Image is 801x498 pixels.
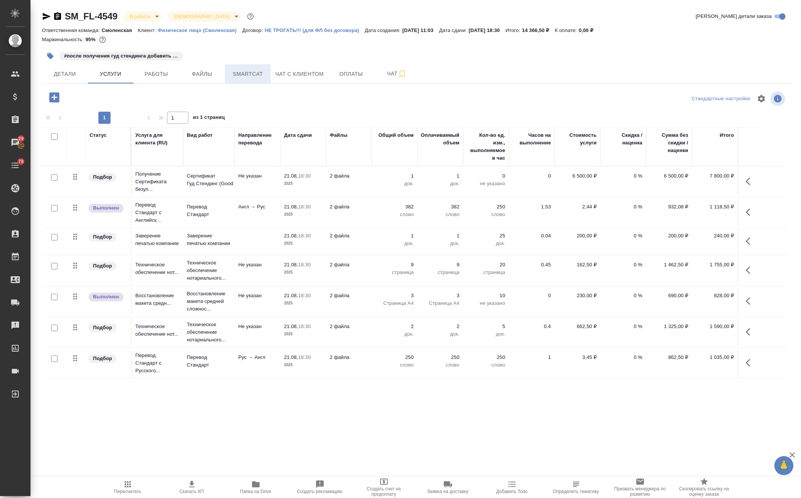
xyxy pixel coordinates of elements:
p: Сертификат Гуд Стендинг (Good Standin... [187,172,231,187]
div: В работе [124,11,162,22]
p: 2025 [284,330,322,338]
p: Выполнен [93,204,119,212]
div: Дата сдачи [284,131,312,139]
p: 3 [421,292,459,299]
p: Заверение печатью компании [135,232,179,247]
p: 0 % [604,232,642,240]
p: Техническое обеспечение нот... [135,323,179,338]
p: 18:30 [298,173,311,179]
p: слово [421,211,459,218]
td: 0 [509,288,555,315]
p: 20 [467,261,505,269]
p: 2 файла [330,203,368,211]
p: 3 [376,292,414,299]
p: Перевод Стандарт [187,203,231,218]
p: Подбор [93,324,112,331]
p: 382 [376,203,414,211]
p: 21.08, [284,262,298,267]
a: 29 [2,133,29,152]
p: 21.08, [284,293,298,298]
span: 78 [14,158,28,165]
button: Показать кнопки [741,203,759,221]
td: 0.45 [509,257,555,284]
p: 0 % [604,261,642,269]
span: Услуги [92,69,129,79]
span: Оплаты [333,69,369,79]
p: Не указан [238,172,276,180]
p: 2,44 ₽ [559,203,597,211]
p: 0 [467,172,505,180]
button: Показать кнопки [741,354,759,372]
div: Оплачиваемый объем [421,131,459,147]
p: Получение Сертификата безуп... [135,170,179,193]
p: слово [376,211,414,218]
p: страница [421,269,459,276]
p: 2025 [284,240,322,247]
p: Подбор [93,233,112,241]
span: 🙏 [777,458,790,474]
p: 240,00 ₽ [696,232,734,240]
p: 95% [85,37,97,42]
p: 10 [467,292,505,299]
p: 21.08, [284,233,298,239]
p: 0 % [604,323,642,330]
p: 18:30 [298,233,311,239]
p: 2025 [284,211,322,218]
p: 250 [467,354,505,361]
div: Услуга для клиента (RU) [135,131,179,147]
td: 1 [509,350,555,376]
td: 0.4 [509,319,555,346]
p: 0 % [604,354,642,361]
p: 21.08, [284,173,298,179]
p: 2 файла [330,292,368,299]
p: #после получения гуд стендинга добавить его верстку и перевод на англ [64,52,178,60]
span: Чат с клиентом [275,69,324,79]
p: Подбор [93,355,112,362]
p: 250 [467,203,505,211]
p: Не указан [238,261,276,269]
p: Подбор [93,173,112,181]
p: Перевод Стандарт с Английск... [135,201,179,224]
td: 1.53 [509,199,555,226]
p: страница [376,269,414,276]
p: 2 [421,323,459,330]
p: 1 462,50 ₽ [650,261,688,269]
a: SM_FL-4549 [65,11,117,21]
p: 18:30 [298,204,311,210]
p: Перевод Стандарт с Русского... [135,352,179,375]
p: [DATE] 18:30 [469,27,506,33]
p: 690,00 ₽ [650,292,688,299]
p: Рус → Англ [238,354,276,361]
p: Перевод Стандарт [187,354,231,369]
p: 1 035,00 ₽ [696,354,734,361]
p: 1 [376,232,414,240]
button: Показать кнопки [741,323,759,341]
a: Физическое лицо (Смоленская) [157,27,242,33]
p: 250 [376,354,414,361]
span: Файлы [184,69,220,79]
p: 162,50 ₽ [559,261,597,269]
p: 9 [376,261,414,269]
p: Заверение печатью компании [187,232,231,247]
p: 3,45 ₽ [559,354,597,361]
p: 382 [421,203,459,211]
p: 0 % [604,292,642,299]
div: Кол-во ед. изм., выполняемое в час [467,131,505,162]
p: 2 файла [330,261,368,269]
p: 2 файла [330,172,368,180]
div: Скидка / наценка [604,131,642,147]
p: Не указан [238,292,276,299]
p: Не указан [238,323,276,330]
p: док. [421,330,459,338]
p: док. [467,330,505,338]
button: В работе [127,13,152,20]
a: НЕ ТРОГАТЬ!!! (для ФЛ без договора) [265,27,365,33]
p: 1 118,50 ₽ [696,203,734,211]
p: Итого: [506,27,522,33]
p: 2025 [284,361,322,369]
p: слово [467,361,505,369]
div: Общий объем [379,131,414,139]
p: док. [467,240,505,247]
div: Сумма без скидки / наценки [650,131,688,154]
